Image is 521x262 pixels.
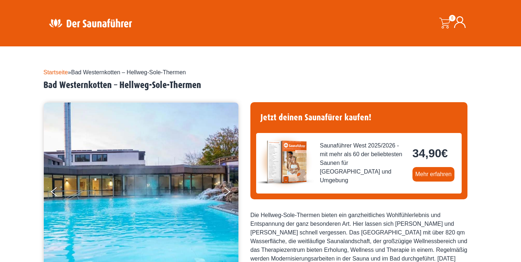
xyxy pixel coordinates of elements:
h2: Bad Westernkotten – Hellweg-Sole-Thermen [43,80,478,91]
a: Mehr erfahren [412,167,455,182]
span: 0 [449,15,456,21]
a: Startseite [43,69,68,75]
span: € [441,147,448,160]
bdi: 34,90 [412,147,448,160]
button: Previous [51,184,69,202]
h4: Jetzt deinen Saunafürer kaufen! [256,108,462,127]
span: » [43,69,186,75]
button: Next [223,184,241,202]
img: der-saunafuehrer-2025-west.jpg [256,133,314,191]
span: Bad Westernkotten – Hellweg-Sole-Thermen [71,69,186,75]
span: Saunaführer West 2025/2026 - mit mehr als 60 der beliebtesten Saunen für [GEOGRAPHIC_DATA] und Um... [320,141,407,185]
